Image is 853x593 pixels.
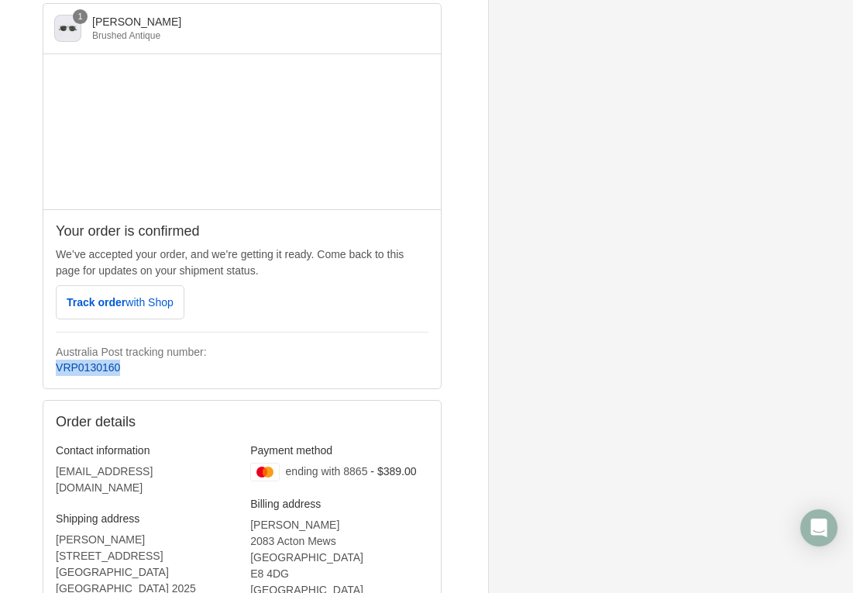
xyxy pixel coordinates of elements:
[56,465,153,494] bdo: [EMAIL_ADDRESS][DOMAIN_NAME]
[250,443,428,457] h3: Payment method
[56,222,428,240] h2: Your order is confirmed
[73,9,88,24] span: 1
[43,54,442,209] iframe: Google map displaying pin point of shipping address: Woollahra, New South Wales
[126,296,173,309] span: with Shop
[43,54,441,209] div: Google map displaying pin point of shipping address: Woollahra, New South Wales
[800,509,838,546] div: Open Intercom Messenger
[56,285,184,319] button: Track orderwith Shop
[92,16,181,28] span: [PERSON_NAME]
[56,512,234,526] h3: Shipping address
[67,296,174,309] span: Track order
[56,413,428,431] h2: Order details
[92,29,396,43] div: Brushed Antique
[56,443,234,457] h3: Contact information
[370,465,416,478] span: - $389.00
[56,346,207,358] strong: Australia Post tracking number:
[56,361,120,374] a: VRP0130160
[56,247,428,279] p: We’ve accepted your order, and we’re getting it ready. Come back to this page for updates on your...
[54,15,81,42] img: Theodore Sunglasses - Brushed Antique
[286,465,368,478] span: ending with 8865
[250,497,428,511] h3: Billing address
